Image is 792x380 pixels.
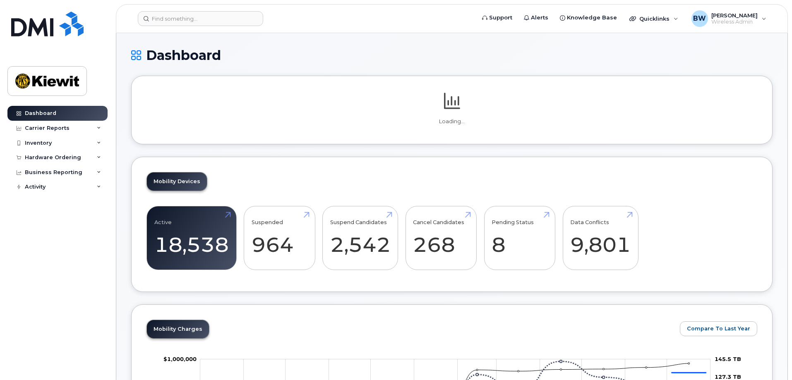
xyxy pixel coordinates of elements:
[413,211,469,265] a: Cancel Candidates 268
[163,356,197,362] tspan: $1,000,000
[131,48,773,62] h1: Dashboard
[252,211,307,265] a: Suspended 964
[163,356,197,362] g: $0
[687,325,750,332] span: Compare To Last Year
[680,321,757,336] button: Compare To Last Year
[570,211,631,265] a: Data Conflicts 9,801
[147,172,207,191] a: Mobility Devices
[715,373,741,380] tspan: 127.3 TB
[146,118,757,125] p: Loading...
[492,211,547,265] a: Pending Status 8
[147,320,209,338] a: Mobility Charges
[330,211,391,265] a: Suspend Candidates 2,542
[715,356,741,362] tspan: 145.5 TB
[154,211,229,265] a: Active 18,538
